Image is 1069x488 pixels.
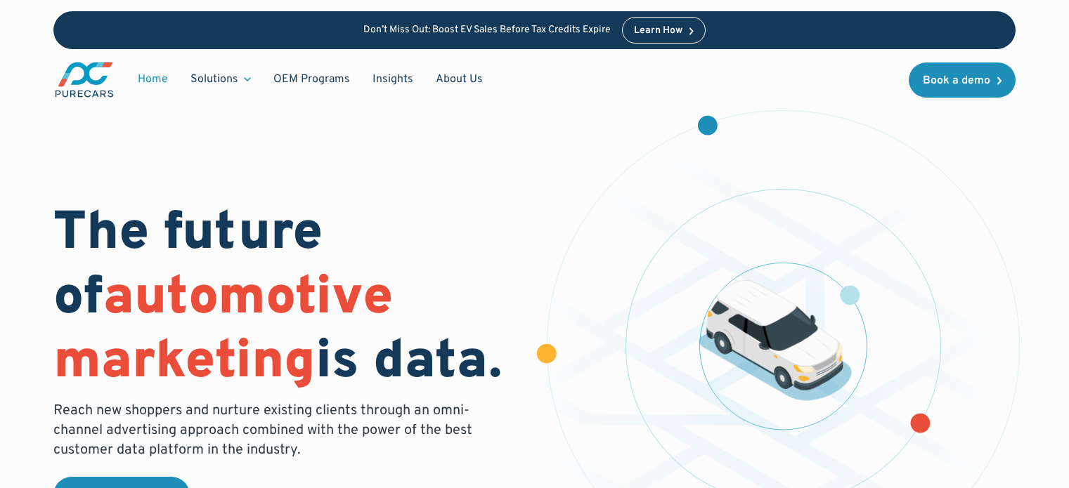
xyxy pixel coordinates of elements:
[190,72,238,87] div: Solutions
[363,25,611,37] p: Don’t Miss Out: Boost EV Sales Before Tax Credits Expire
[53,203,517,395] h1: The future of is data.
[53,401,481,460] p: Reach new shoppers and nurture existing clients through an omni-channel advertising approach comb...
[622,17,706,44] a: Learn How
[262,66,361,93] a: OEM Programs
[361,66,425,93] a: Insights
[179,66,262,93] div: Solutions
[425,66,494,93] a: About Us
[909,62,1016,98] a: Book a demo
[923,75,990,86] div: Book a demo
[53,60,115,99] img: purecars logo
[53,60,115,99] a: main
[127,66,179,93] a: Home
[634,26,682,36] div: Learn How
[699,280,852,401] img: illustration of a vehicle
[53,265,393,397] span: automotive marketing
